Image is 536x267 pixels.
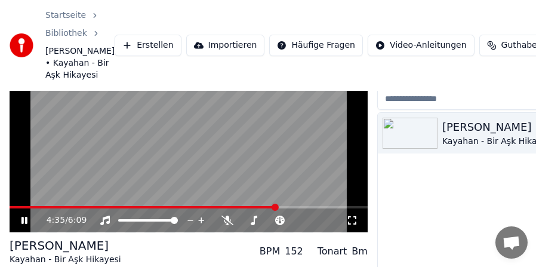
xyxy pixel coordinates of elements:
div: [PERSON_NAME] [10,237,121,254]
button: Erstellen [115,35,181,56]
img: youka [10,33,33,57]
div: 152 [285,244,303,259]
div: / [47,214,75,226]
button: Häufige Fragen [269,35,363,56]
div: Kayahan - Bir Aşk Hikayesi [10,254,121,266]
div: Tonart [318,244,347,259]
a: Startseite [45,10,86,22]
span: 4:35 [47,214,65,226]
button: Video-Anleitungen [368,35,475,56]
div: BPM [260,244,280,259]
div: Bm [352,244,368,259]
button: Importieren [186,35,265,56]
span: [PERSON_NAME] • Kayahan - Bir Aşk Hikayesi [45,45,115,81]
div: Chat öffnen [495,226,528,259]
a: Bibliothek [45,27,87,39]
nav: breadcrumb [45,10,115,81]
span: 6:09 [68,214,87,226]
